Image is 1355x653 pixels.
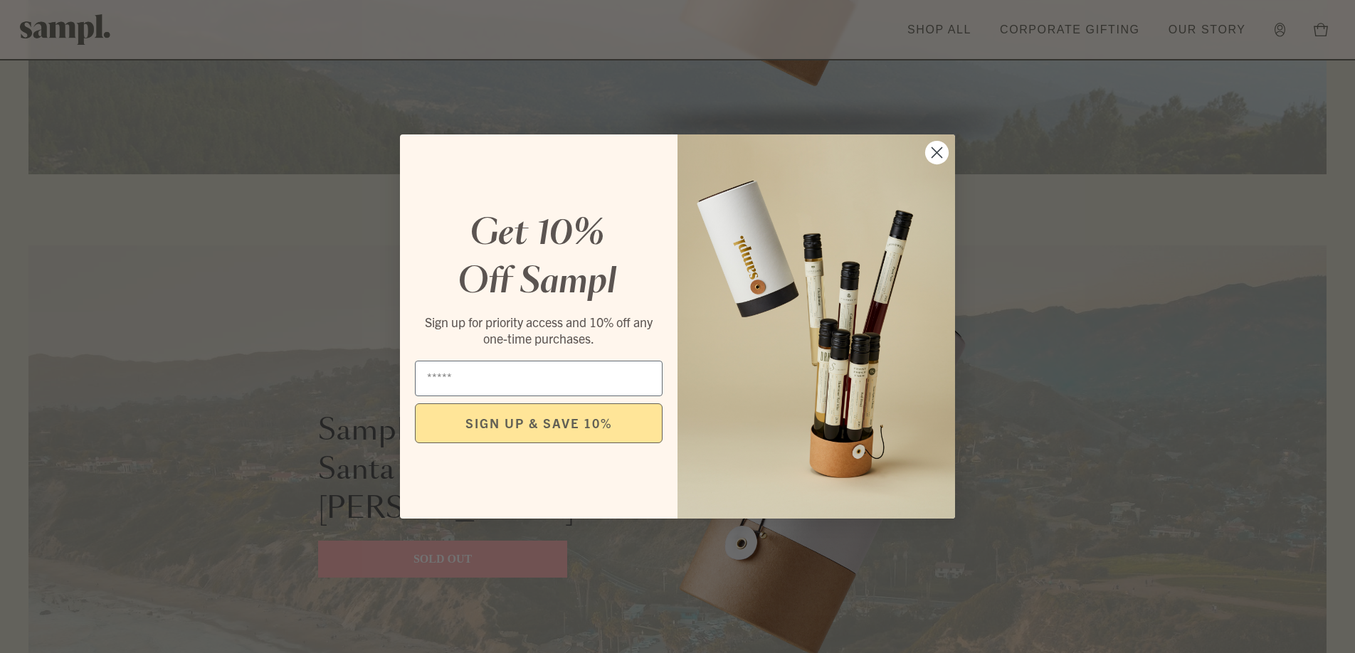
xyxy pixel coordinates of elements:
button: Close dialog [924,140,949,165]
em: Get 10% Off Sampl [458,217,616,299]
input: Email [415,361,663,396]
img: 96933287-25a1-481a-a6d8-4dd623390dc6.png [677,134,955,519]
button: SIGN UP & SAVE 10% [415,403,663,443]
span: Sign up for priority access and 10% off any one-time purchases. [425,314,653,346]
